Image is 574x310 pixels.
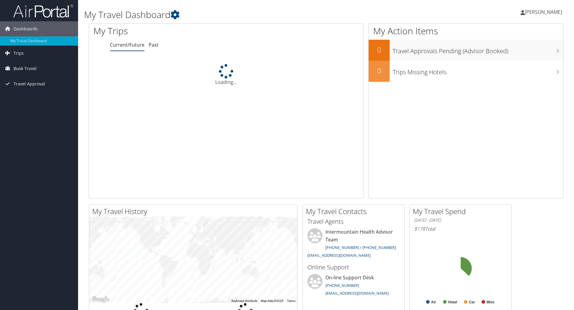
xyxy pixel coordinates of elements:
h2: 0 [369,45,390,55]
li: Intermountain Health Advisor Team [304,228,403,260]
h2: My Travel History [92,206,297,216]
a: [PHONE_NUMBER] / [PHONE_NUMBER] [325,245,396,250]
li: On-line Support Desk [304,274,403,299]
text: Misc [487,300,495,304]
text: Hotel [448,300,457,304]
a: Past [149,41,159,48]
a: [PERSON_NAME] [521,3,568,21]
span: Map data ©2025 [261,299,283,302]
a: Current/Future [110,41,144,48]
a: 0Trips Missing Hotels [369,61,563,82]
a: [EMAIL_ADDRESS][DOMAIN_NAME] [325,290,389,296]
h1: My Trips [93,25,245,37]
a: Open this area in Google Maps (opens a new window) [91,295,110,303]
div: Loading... [89,64,364,86]
h3: Travel Approvals Pending (Advisor Booked) [393,44,563,55]
h6: [DATE] - [DATE] [414,217,507,223]
span: Travel Approval [14,76,45,91]
a: [PHONE_NUMBER] [325,283,359,288]
h2: 0 [369,66,390,76]
img: airportal-logo.png [13,4,73,18]
h1: My Travel Dashboard [84,8,407,21]
h3: Travel Agents [307,217,400,226]
a: 0Travel Approvals Pending (Advisor Booked) [369,40,563,61]
a: Terms (opens in new tab) [287,299,295,302]
span: Book Travel [14,61,37,76]
h3: Online Support [307,263,400,272]
span: Trips [14,46,24,61]
a: [EMAIL_ADDRESS][DOMAIN_NAME] [307,253,371,258]
span: $178 [414,226,425,232]
text: Air [431,300,436,304]
span: [PERSON_NAME] [525,9,562,15]
h2: My Travel Contacts [306,206,404,216]
button: Keyboard shortcuts [231,299,257,303]
h6: Total [414,226,507,232]
h2: My Travel Spend [413,206,511,216]
text: Car [469,300,475,304]
h1: My Action Items [369,25,563,37]
span: Dashboards [14,21,38,36]
img: Google [91,295,110,303]
h3: Trips Missing Hotels [393,65,563,76]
